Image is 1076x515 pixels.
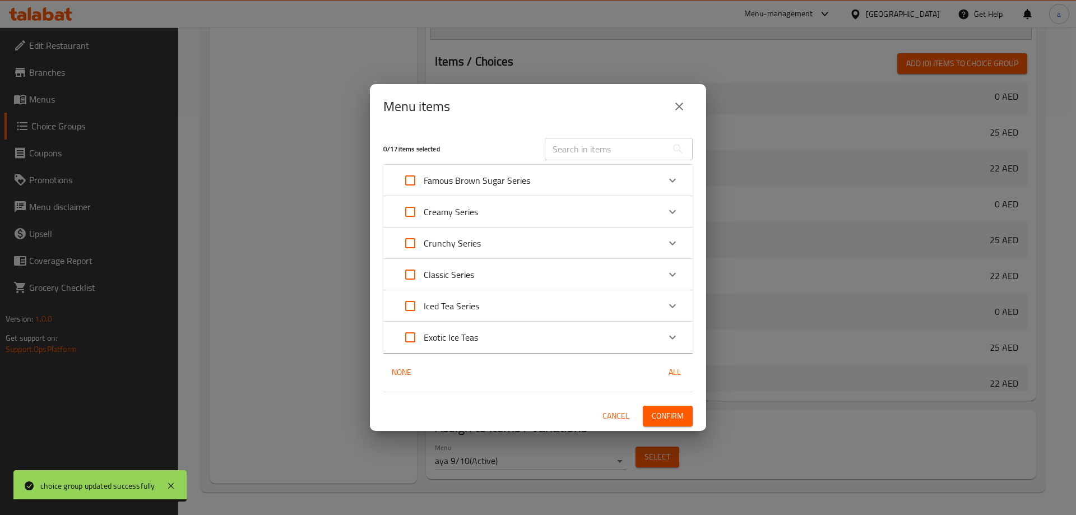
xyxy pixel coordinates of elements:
p: Classic Series [424,268,474,281]
p: Iced Tea Series [424,299,479,313]
button: close [666,93,693,120]
button: All [657,362,693,383]
p: Famous Brown Sugar Series [424,174,530,187]
div: Expand [383,165,693,196]
h2: Menu items [383,98,450,115]
div: Expand [383,259,693,290]
span: Cancel [602,409,629,423]
span: None [388,365,415,379]
button: None [383,362,419,383]
button: Cancel [598,406,634,426]
p: Exotic Ice Teas [424,331,478,344]
div: Expand [383,290,693,322]
span: Confirm [652,409,684,423]
input: Search in items [545,138,667,160]
div: Expand [383,322,693,353]
span: All [661,365,688,379]
div: Expand [383,228,693,259]
div: Expand [383,196,693,228]
p: Creamy Series [424,205,478,219]
h5: 0 / 17 items selected [383,145,531,154]
button: Confirm [643,406,693,426]
p: Crunchy Series [424,236,481,250]
div: choice group updated successfully [40,480,155,492]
